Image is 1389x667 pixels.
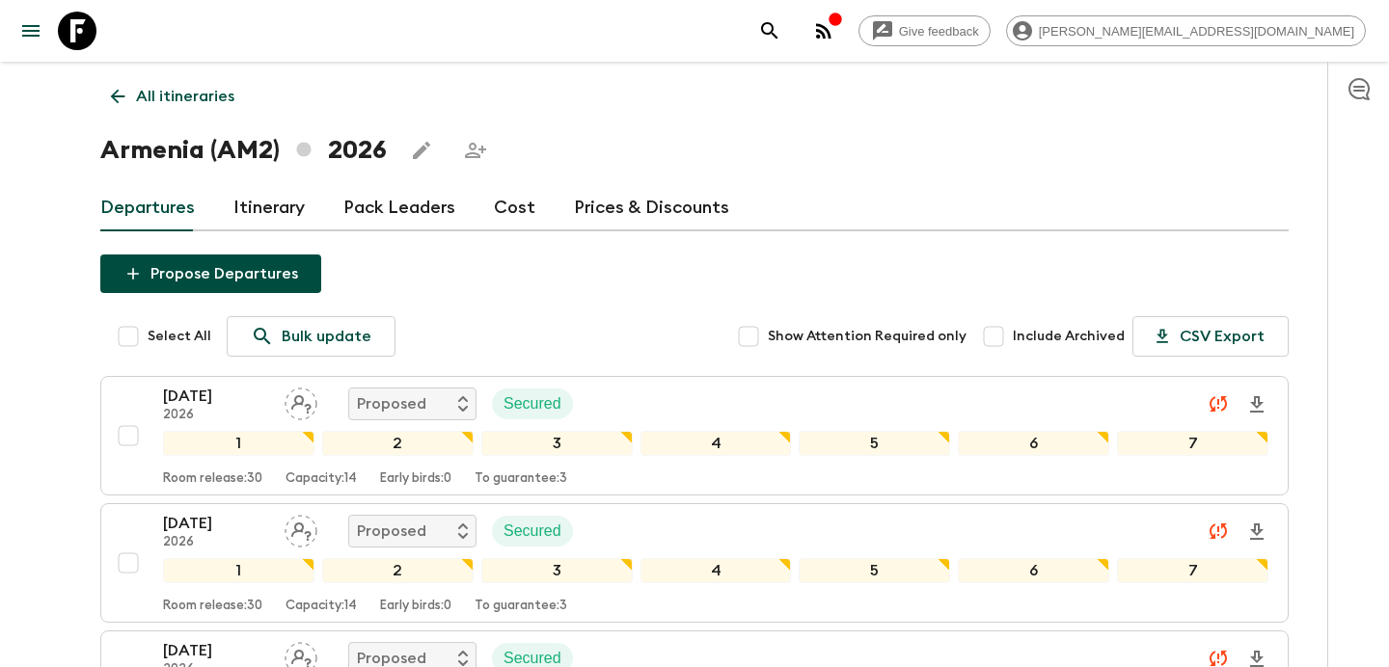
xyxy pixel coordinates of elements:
[1207,520,1230,543] svg: Unable to sync - Check prices and secured
[163,639,269,662] p: [DATE]
[481,558,633,583] div: 3
[100,376,1289,495] button: [DATE]2026Assign pack leaderProposedSecured1234567Room release:30Capacity:14Early birds:0To guara...
[504,392,561,415] p: Secured
[100,131,387,170] h1: Armenia (AM2) 2026
[100,254,321,293] button: Propose Departures
[343,185,455,231] a: Pack Leaders
[285,520,317,536] span: Assign pack leader
[163,512,269,535] p: [DATE]
[1207,392,1230,415] svg: Unable to sync - Check prices and secured
[574,185,729,231] a: Prices & Discounts
[1245,393,1268,416] svg: Download Onboarding
[492,516,573,547] div: Secured
[100,503,1289,623] button: [DATE]2026Assign pack leaderProposedSecured1234567Room release:30Capacity:14Early birds:0To guara...
[799,558,950,583] div: 5
[12,12,50,50] button: menu
[100,185,195,231] a: Departures
[750,12,789,50] button: search adventures
[286,471,357,487] p: Capacity: 14
[494,185,535,231] a: Cost
[163,471,262,487] p: Room release: 30
[357,520,426,543] p: Proposed
[958,431,1109,456] div: 6
[1132,316,1289,357] button: CSV Export
[322,558,474,583] div: 2
[233,185,305,231] a: Itinerary
[163,599,262,614] p: Room release: 30
[640,431,792,456] div: 4
[285,393,317,409] span: Assign pack leader
[456,131,495,170] span: Share this itinerary
[475,599,567,614] p: To guarantee: 3
[163,385,269,408] p: [DATE]
[768,327,967,346] span: Show Attention Required only
[163,431,314,456] div: 1
[1117,431,1268,456] div: 7
[504,520,561,543] p: Secured
[357,392,426,415] p: Proposed
[492,388,573,419] div: Secured
[799,431,950,456] div: 5
[1117,558,1268,583] div: 7
[163,535,269,550] p: 2026
[475,471,567,487] p: To guarantee: 3
[163,558,314,583] div: 1
[380,471,451,487] p: Early birds: 0
[1013,327,1125,346] span: Include Archived
[1006,15,1366,46] div: [PERSON_NAME][EMAIL_ADDRESS][DOMAIN_NAME]
[1245,520,1268,544] svg: Download Onboarding
[1028,24,1365,39] span: [PERSON_NAME][EMAIL_ADDRESS][DOMAIN_NAME]
[481,431,633,456] div: 3
[163,408,269,423] p: 2026
[402,131,441,170] button: Edit this itinerary
[958,558,1109,583] div: 6
[640,558,792,583] div: 4
[858,15,991,46] a: Give feedback
[286,599,357,614] p: Capacity: 14
[322,431,474,456] div: 2
[148,327,211,346] span: Select All
[100,77,245,116] a: All itineraries
[227,316,395,357] a: Bulk update
[285,648,317,663] span: Assign pack leader
[282,325,371,348] p: Bulk update
[136,85,234,108] p: All itineraries
[380,599,451,614] p: Early birds: 0
[888,24,990,39] span: Give feedback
